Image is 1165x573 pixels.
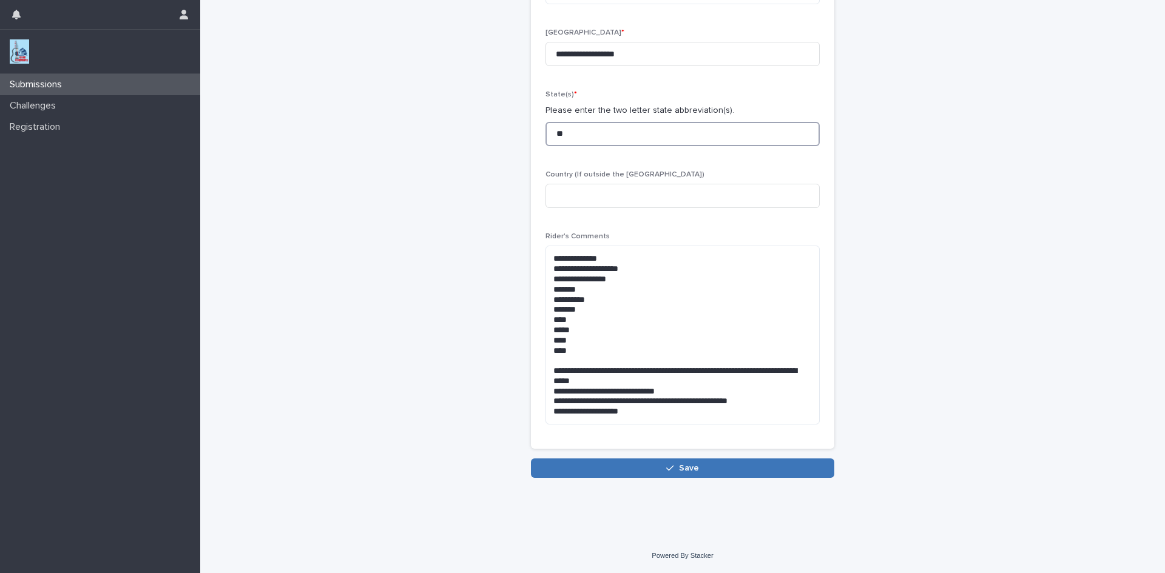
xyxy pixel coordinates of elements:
p: Registration [5,121,70,133]
span: State(s) [545,91,577,98]
p: Challenges [5,100,66,112]
span: [GEOGRAPHIC_DATA] [545,29,624,36]
p: Please enter the two letter state abbreviation(s). [545,104,820,117]
span: Country (If outside the [GEOGRAPHIC_DATA]) [545,171,704,178]
span: Save [679,464,699,472]
span: Rider's Comments [545,233,610,240]
button: Save [531,458,834,478]
a: Powered By Stacker [652,552,713,559]
img: jxsLJbdS1eYBI7rVAS4p [10,39,29,64]
p: Submissions [5,79,72,90]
